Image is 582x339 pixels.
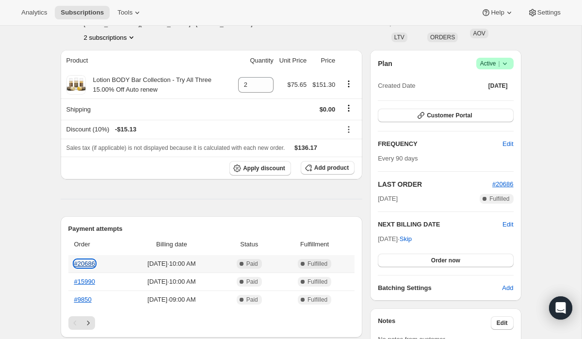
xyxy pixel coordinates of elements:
[320,106,336,113] span: $0.00
[125,240,218,249] span: Billing date
[431,257,460,264] span: Order now
[55,6,110,19] button: Subscriptions
[235,50,276,71] th: Quantity
[378,283,502,293] h6: Batching Settings
[74,278,95,285] a: #15990
[68,224,355,234] h2: Payment attempts
[117,9,132,16] span: Tools
[497,319,508,327] span: Edit
[276,50,309,71] th: Unit Price
[68,234,123,255] th: Order
[378,155,418,162] span: Every 90 days
[61,50,235,71] th: Product
[301,161,355,175] button: Add product
[74,260,95,267] a: #20686
[473,30,485,37] span: AOV
[125,295,218,305] span: [DATE] · 09:00 AM
[400,234,412,244] span: Skip
[341,103,356,113] button: Shipping actions
[21,9,47,16] span: Analytics
[125,277,218,287] span: [DATE] · 10:00 AM
[294,144,317,151] span: $136.17
[497,136,519,152] button: Edit
[378,81,415,91] span: Created Date
[341,79,356,89] button: Product actions
[246,278,258,286] span: Paid
[522,6,566,19] button: Settings
[483,79,514,93] button: [DATE]
[68,316,355,330] nav: Pagination
[74,296,92,303] a: #9850
[307,296,327,304] span: Fulfilled
[378,235,412,242] span: [DATE] ·
[394,34,404,41] span: LTV
[66,125,336,134] div: Discount (10%)
[502,220,513,229] button: Edit
[491,9,504,16] span: Help
[394,231,418,247] button: Skip
[287,81,307,88] span: $75.65
[84,32,137,42] button: Product actions
[378,220,502,229] h2: NEXT BILLING DATE
[430,34,455,41] span: ORDERS
[378,316,491,330] h3: Notes
[498,60,500,67] span: |
[66,75,86,95] img: product img
[378,59,392,68] h2: Plan
[112,6,148,19] button: Tools
[307,278,327,286] span: Fulfilled
[86,75,232,95] div: Lotion BODY Bar Collection - Try All Three 15.00% Off Auto renew
[224,240,275,249] span: Status
[309,50,338,71] th: Price
[246,260,258,268] span: Paid
[492,179,513,189] button: #20686
[81,316,95,330] button: Next
[378,254,513,267] button: Order now
[314,164,349,172] span: Add product
[125,259,218,269] span: [DATE] · 10:00 AM
[229,161,291,176] button: Apply discount
[502,283,513,293] span: Add
[488,82,508,90] span: [DATE]
[280,240,349,249] span: Fulfillment
[549,296,572,320] div: Open Intercom Messenger
[61,9,104,16] span: Subscriptions
[115,125,136,134] span: - $15.13
[491,316,514,330] button: Edit
[492,180,513,188] a: #20686
[378,109,513,122] button: Customer Portal
[312,81,335,88] span: $151.30
[307,260,327,268] span: Fulfilled
[378,194,398,204] span: [DATE]
[61,98,235,120] th: Shipping
[480,59,510,68] span: Active
[496,280,519,296] button: Add
[475,6,519,19] button: Help
[537,9,561,16] span: Settings
[246,296,258,304] span: Paid
[489,195,509,203] span: Fulfilled
[243,164,285,172] span: Apply discount
[502,139,513,149] span: Edit
[378,179,492,189] h2: LAST ORDER
[378,139,502,149] h2: FREQUENCY
[427,112,472,119] span: Customer Portal
[16,6,53,19] button: Analytics
[66,145,285,151] span: Sales tax (if applicable) is not displayed because it is calculated with each new order.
